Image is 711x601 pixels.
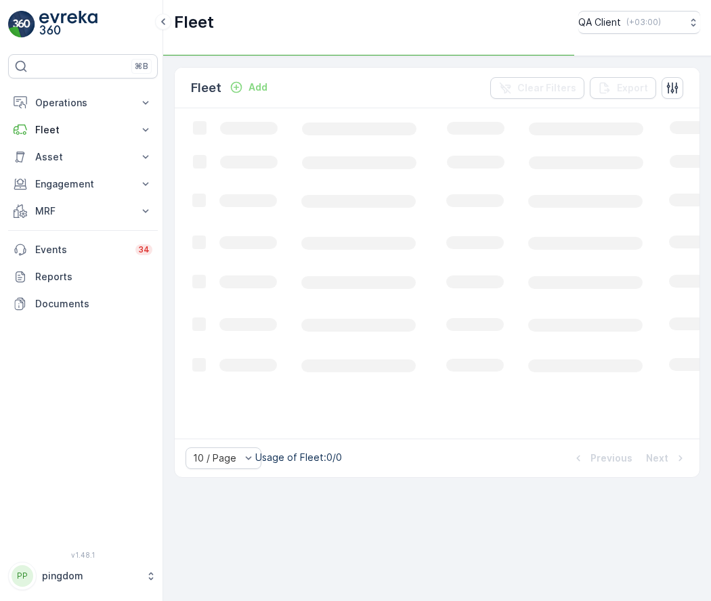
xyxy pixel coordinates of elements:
[35,204,131,218] p: MRF
[8,116,158,143] button: Fleet
[8,236,158,263] a: Events34
[249,81,267,94] p: Add
[570,450,634,466] button: Previous
[590,77,656,99] button: Export
[12,565,33,587] div: PP
[35,96,131,110] p: Operations
[35,123,131,137] p: Fleet
[645,450,689,466] button: Next
[8,171,158,198] button: Engagement
[8,290,158,317] a: Documents
[517,81,576,95] p: Clear Filters
[626,17,661,28] p: ( +03:00 )
[8,89,158,116] button: Operations
[255,451,342,464] p: Usage of Fleet : 0/0
[646,451,668,465] p: Next
[8,263,158,290] a: Reports
[35,243,127,257] p: Events
[590,451,632,465] p: Previous
[8,551,158,559] span: v 1.48.1
[35,177,131,191] p: Engagement
[490,77,584,99] button: Clear Filters
[39,11,98,38] img: logo_light-DOdMpM7g.png
[8,562,158,590] button: PPpingdom
[135,61,148,72] p: ⌘B
[8,198,158,225] button: MRF
[138,244,150,255] p: 34
[35,150,131,164] p: Asset
[174,12,214,33] p: Fleet
[8,143,158,171] button: Asset
[8,11,35,38] img: logo
[42,569,139,583] p: pingdom
[224,79,273,95] button: Add
[35,270,152,284] p: Reports
[35,297,152,311] p: Documents
[578,16,621,29] p: QA Client
[191,79,221,97] p: Fleet
[578,11,700,34] button: QA Client(+03:00)
[617,81,648,95] p: Export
